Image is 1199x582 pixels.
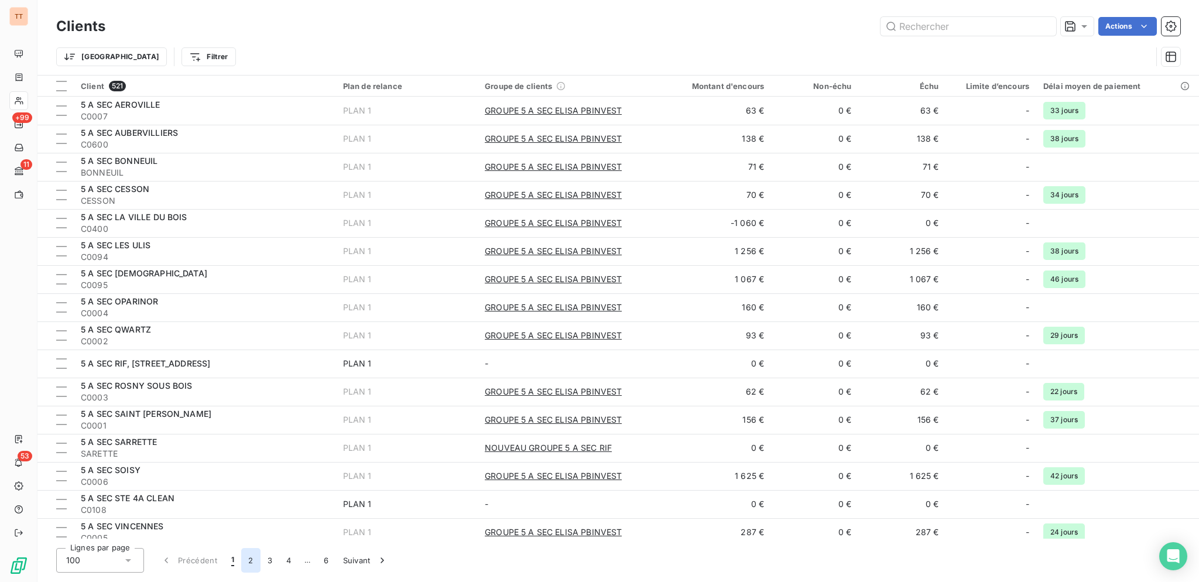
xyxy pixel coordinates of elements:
[343,273,372,285] div: PLAN 1
[81,476,329,488] span: C0006
[1043,81,1192,91] div: Délai moyen de paiement
[241,548,260,573] button: 2
[654,462,771,490] td: 1 625 €
[485,81,553,91] span: Groupe de clients
[81,111,329,122] span: C0007
[1043,186,1085,204] span: 34 jours
[343,442,372,454] div: PLAN 1
[654,265,771,293] td: 1 067 €
[1043,467,1085,485] span: 42 jours
[771,153,858,181] td: 0 €
[1159,542,1187,570] div: Open Intercom Messenger
[771,518,858,546] td: 0 €
[485,499,488,509] span: -
[81,268,207,278] span: 5 A SEC [DEMOGRAPHIC_DATA]
[66,554,80,566] span: 100
[771,490,858,518] td: 0 €
[485,105,622,117] span: GROUPE 5 A SEC ELISA PBINVEST
[485,302,622,313] span: GROUPE 5 A SEC ELISA PBINVEST
[20,159,32,170] span: 11
[81,521,164,531] span: 5 A SEC VINCENNES
[771,181,858,209] td: 0 €
[1026,245,1029,257] span: -
[953,81,1029,91] div: Limite d’encours
[858,406,946,434] td: 156 €
[81,381,192,391] span: 5 A SEC ROSNY SOUS BOIS
[771,350,858,378] td: 0 €
[343,161,372,173] div: PLAN 1
[485,358,488,368] span: -
[654,518,771,546] td: 287 €
[1098,17,1157,36] button: Actions
[1026,470,1029,482] span: -
[298,551,317,570] span: …
[771,321,858,350] td: 0 €
[485,217,622,229] span: GROUPE 5 A SEC ELISA PBINVEST
[654,181,771,209] td: 70 €
[9,556,28,575] img: Logo LeanPay
[56,47,167,66] button: [GEOGRAPHIC_DATA]
[485,189,622,201] span: GROUPE 5 A SEC ELISA PBINVEST
[771,209,858,237] td: 0 €
[858,518,946,546] td: 287 €
[343,302,372,313] div: PLAN 1
[1043,327,1085,344] span: 29 jours
[654,209,771,237] td: -1 060 €
[485,470,622,482] span: GROUPE 5 A SEC ELISA PBINVEST
[1043,383,1084,400] span: 22 jours
[81,167,329,179] span: BONNEUIL
[858,321,946,350] td: 93 €
[654,293,771,321] td: 160 €
[858,153,946,181] td: 71 €
[81,279,329,291] span: C0095
[181,47,235,66] button: Filtrer
[81,532,329,544] span: C0005
[343,526,372,538] div: PLAN 1
[858,181,946,209] td: 70 €
[81,504,329,516] span: C0108
[654,406,771,434] td: 156 €
[81,139,329,150] span: C0600
[343,330,372,341] div: PLAN 1
[343,189,372,201] div: PLAN 1
[81,335,329,347] span: C0002
[81,212,187,222] span: 5 A SEC LA VILLE DU BOIS
[654,125,771,153] td: 138 €
[485,273,622,285] span: GROUPE 5 A SEC ELISA PBINVEST
[81,81,104,91] span: Client
[654,350,771,378] td: 0 €
[654,237,771,265] td: 1 256 €
[231,554,234,566] span: 1
[1043,271,1085,288] span: 46 jours
[343,245,372,257] div: PLAN 1
[858,462,946,490] td: 1 625 €
[343,133,372,145] div: PLAN 1
[485,442,612,454] span: NOUVEAU GROUPE 5 A SEC RIF
[485,161,622,173] span: GROUPE 5 A SEC ELISA PBINVEST
[279,548,298,573] button: 4
[1026,217,1029,229] span: -
[485,526,622,538] span: GROUPE 5 A SEC ELISA PBINVEST
[485,245,622,257] span: GROUPE 5 A SEC ELISA PBINVEST
[485,330,622,341] span: GROUPE 5 A SEC ELISA PBINVEST
[858,97,946,125] td: 63 €
[343,414,372,426] div: PLAN 1
[771,265,858,293] td: 0 €
[858,293,946,321] td: 160 €
[771,125,858,153] td: 0 €
[1026,161,1029,173] span: -
[1026,273,1029,285] span: -
[81,195,329,207] span: CESSON
[224,548,241,573] button: 1
[109,81,126,91] span: 521
[485,414,622,426] span: GROUPE 5 A SEC ELISA PBINVEST
[81,251,329,263] span: C0094
[654,153,771,181] td: 71 €
[81,493,174,503] span: 5 A SEC STE 4A CLEAN
[654,434,771,462] td: 0 €
[1043,130,1085,148] span: 38 jours
[1026,386,1029,398] span: -
[81,409,211,419] span: 5 A SEC SAINT [PERSON_NAME]
[1043,411,1085,429] span: 37 jours
[654,490,771,518] td: 0 €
